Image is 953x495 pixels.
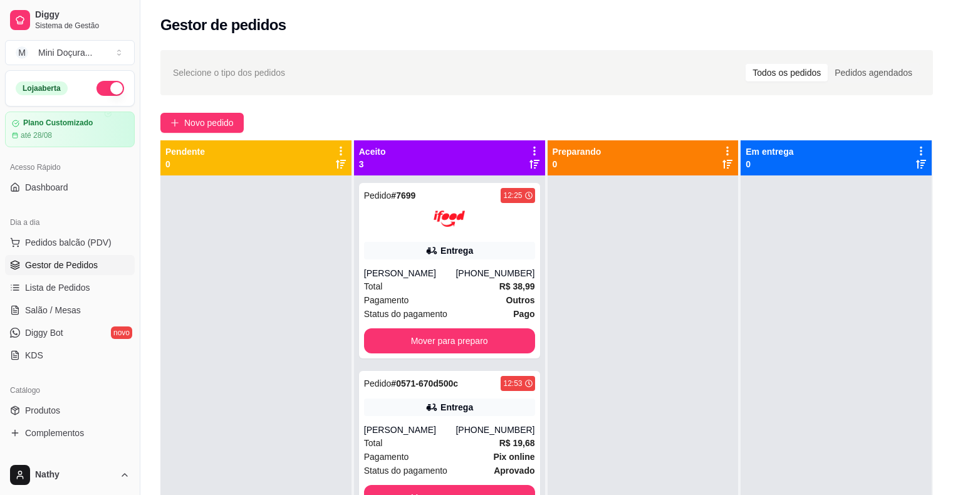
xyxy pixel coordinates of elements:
[746,145,793,158] p: Em entrega
[364,307,447,321] span: Status do pagamento
[364,464,447,477] span: Status do pagamento
[503,378,522,388] div: 12:53
[440,244,473,257] div: Entrega
[160,15,286,35] h2: Gestor de pedidos
[25,326,63,339] span: Diggy Bot
[5,380,135,400] div: Catálogo
[746,158,793,170] p: 0
[553,145,601,158] p: Preparando
[96,81,124,96] button: Alterar Status
[440,401,473,414] div: Entrega
[173,66,285,80] span: Selecione o tipo dos pedidos
[5,300,135,320] a: Salão / Mesas
[434,203,465,234] img: ifood
[364,328,535,353] button: Mover para preparo
[364,378,392,388] span: Pedido
[25,304,81,316] span: Salão / Mesas
[35,21,130,31] span: Sistema de Gestão
[364,279,383,293] span: Total
[5,177,135,197] a: Dashboard
[5,212,135,232] div: Dia a dia
[5,423,135,443] a: Complementos
[5,345,135,365] a: KDS
[359,158,386,170] p: 3
[35,9,130,21] span: Diggy
[499,281,535,291] strong: R$ 38,99
[25,281,90,294] span: Lista de Pedidos
[25,259,98,271] span: Gestor de Pedidos
[391,378,458,388] strong: # 0571-670d500c
[16,81,68,95] div: Loja aberta
[25,349,43,362] span: KDS
[25,236,112,249] span: Pedidos balcão (PDV)
[25,404,60,417] span: Produtos
[364,190,392,201] span: Pedido
[513,309,534,319] strong: Pago
[456,424,534,436] div: [PHONE_NUMBER]
[553,158,601,170] p: 0
[184,116,234,130] span: Novo pedido
[364,424,456,436] div: [PERSON_NAME]
[5,400,135,420] a: Produtos
[38,46,92,59] div: Mini Doçura ...
[21,130,52,140] article: até 28/08
[5,232,135,253] button: Pedidos balcão (PDV)
[5,323,135,343] a: Diggy Botnovo
[364,293,409,307] span: Pagamento
[746,64,828,81] div: Todos os pedidos
[165,158,205,170] p: 0
[25,181,68,194] span: Dashboard
[5,5,135,35] a: DiggySistema de Gestão
[359,145,386,158] p: Aceito
[23,118,93,128] article: Plano Customizado
[391,190,415,201] strong: # 7699
[364,267,456,279] div: [PERSON_NAME]
[160,113,244,133] button: Novo pedido
[170,118,179,127] span: plus
[828,64,919,81] div: Pedidos agendados
[165,145,205,158] p: Pendente
[506,295,535,305] strong: Outros
[5,255,135,275] a: Gestor de Pedidos
[499,438,535,448] strong: R$ 19,68
[35,469,115,481] span: Nathy
[5,40,135,65] button: Select a team
[494,466,534,476] strong: aprovado
[493,452,534,462] strong: Pix online
[5,157,135,177] div: Acesso Rápido
[5,278,135,298] a: Lista de Pedidos
[25,427,84,439] span: Complementos
[456,267,534,279] div: [PHONE_NUMBER]
[503,190,522,201] div: 12:25
[5,112,135,147] a: Plano Customizadoaté 28/08
[364,450,409,464] span: Pagamento
[364,436,383,450] span: Total
[5,460,135,490] button: Nathy
[16,46,28,59] span: M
